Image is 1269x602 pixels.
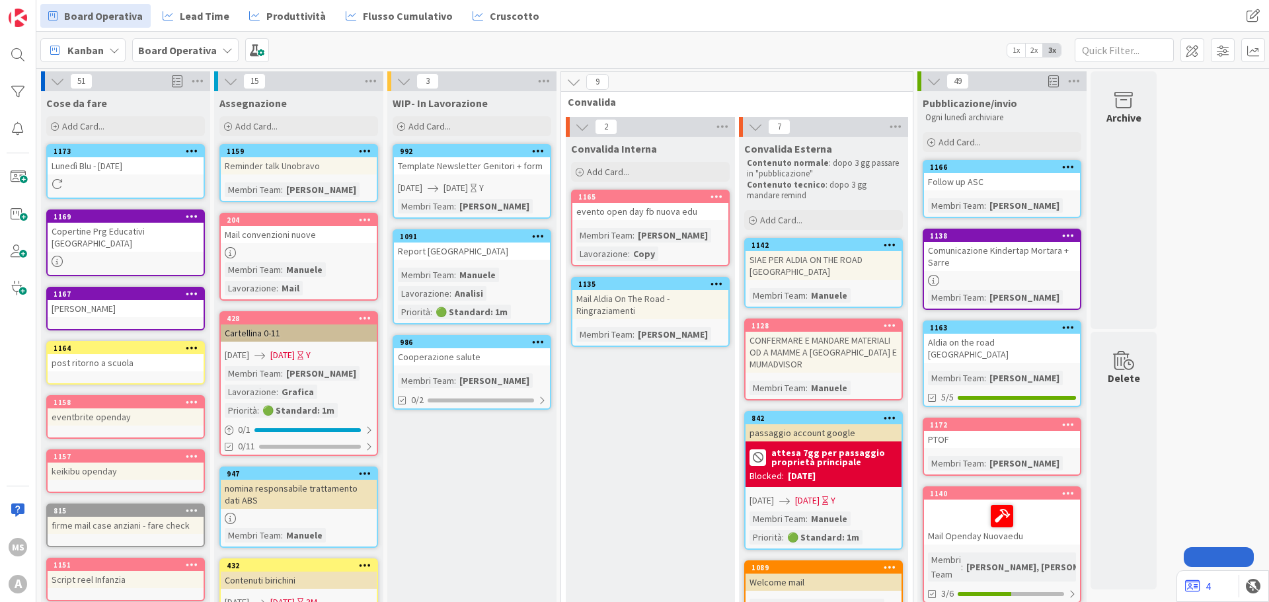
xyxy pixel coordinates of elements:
div: 986 [400,338,550,347]
a: 1169Copertine Prg Educativi [GEOGRAPHIC_DATA] [46,209,205,276]
div: Membri Team [928,371,984,385]
a: 1138Comunicazione Kindertap Mortara + SarreMembri Team:[PERSON_NAME] [923,229,1081,310]
a: Lead Time [155,4,237,28]
div: Delete [1108,370,1140,386]
a: Produttività [241,4,334,28]
div: Membri Team [398,199,454,213]
div: Manuele [283,262,326,277]
a: 1165evento open day fb nuova eduMembri Team:[PERSON_NAME]Lavorazione:Copy [571,190,730,266]
a: 1135Mail Aldia On The Road - RingraziamentiMembri Team:[PERSON_NAME] [571,277,730,347]
div: 1164post ritorno a scuola [48,342,204,371]
div: Lavorazione [225,385,276,399]
div: Manuele [808,288,851,303]
div: Membri Team [928,456,984,470]
span: 7 [768,119,790,135]
div: post ritorno a scuola [48,354,204,371]
a: 986Cooperazione saluteMembri Team:[PERSON_NAME]0/2 [393,335,551,410]
a: Cruscotto [465,4,547,28]
span: [DATE] [750,494,774,508]
span: : [449,286,451,301]
a: 4 [1185,578,1211,594]
b: attesa 7gg per passaggio proprietà principale [771,448,898,467]
div: [PERSON_NAME] [48,300,204,317]
div: Cooperazione salute [394,348,550,365]
div: Membri Team [750,511,806,526]
div: 🟢 Standard: 1m [259,403,338,418]
div: [PERSON_NAME] [986,290,1063,305]
div: Manuele [808,381,851,395]
a: 815firme mail case anziani - fare check [46,504,205,547]
a: 1159Reminder talk UnobravoMembri Team:[PERSON_NAME] [219,144,378,202]
div: 1163 [930,323,1080,332]
div: [PERSON_NAME] [456,373,533,388]
div: 1140 [930,489,1080,498]
a: 1142SIAE PER ALDIA ON THE ROAD [GEOGRAPHIC_DATA]Membri Team:Manuele [744,238,903,308]
div: Contenuti birichini [221,572,377,589]
div: Membri Team [398,373,454,388]
div: 1157keikibu openday [48,451,204,480]
span: : [633,327,634,342]
div: 1140Mail Openday Nuovaedu [924,488,1080,545]
div: 1159Reminder talk Unobravo [221,145,377,174]
div: Welcome mail [746,574,902,591]
div: 1157 [48,451,204,463]
a: 842passaggio account googleattesa 7gg per passaggio proprietà principaleBlocked:[DATE][DATE][DATE... [744,411,903,550]
div: 1091 [394,231,550,243]
span: Pubblicazione/invio [923,96,1017,110]
div: 1089Welcome mail [746,562,902,591]
div: 1167 [54,289,204,299]
div: Lavorazione [398,286,449,301]
span: : [430,305,432,319]
div: 1169 [54,212,204,221]
span: Kanban [67,42,104,58]
div: 1159 [221,145,377,157]
a: 204Mail convenzioni nuoveMembri Team:ManueleLavorazione:Mail [219,213,378,301]
span: Add Card... [587,166,629,178]
span: 0 / 1 [238,423,250,437]
div: Membri Team [750,381,806,395]
div: 1089 [746,562,902,574]
span: WIP- In Lavorazione [393,96,488,110]
span: 0/2 [411,393,424,407]
p: : dopo 3 gg mandare remind [747,180,900,202]
div: 1166Follow up ASC [924,161,1080,190]
div: 947 [227,469,377,478]
div: Membri Team [576,228,633,243]
div: Membri Team [225,262,281,277]
div: 1163Aldia on the road [GEOGRAPHIC_DATA] [924,322,1080,363]
div: Membri Team [398,268,454,282]
div: 815 [54,506,204,515]
span: 5/5 [941,391,954,404]
div: 432Contenuti birichini [221,560,377,589]
span: : [257,403,259,418]
div: Membri Team [750,288,806,303]
div: 428 [227,314,377,323]
div: Mail Openday Nuovaedu [924,500,1080,545]
div: [PERSON_NAME] [283,366,360,381]
div: 1135 [572,278,728,290]
div: 1165evento open day fb nuova edu [572,191,728,220]
div: 1091 [400,232,550,241]
div: 428 [221,313,377,324]
p: Ogni lunedì archiviare [925,112,1079,123]
span: : [961,560,963,574]
img: Visit kanbanzone.com [9,9,27,27]
div: 1151Script reel Infanzia [48,559,204,588]
div: 432 [227,561,377,570]
div: 1138 [930,231,1080,241]
div: [PERSON_NAME] [283,182,360,197]
a: 992Template Newsletter Genitori + form[DATE][DATE]YMembri Team:[PERSON_NAME] [393,144,551,219]
div: Manuele [456,268,499,282]
div: Membri Team [928,552,961,582]
div: Follow up ASC [924,173,1080,190]
div: Reminder talk Unobravo [221,157,377,174]
div: Lavorazione [576,246,628,261]
div: 947 [221,468,377,480]
span: : [806,381,808,395]
div: 1173Lunedì Blu - [DATE] [48,145,204,174]
a: 1173Lunedì Blu - [DATE] [46,144,205,199]
div: Report [GEOGRAPHIC_DATA] [394,243,550,260]
div: passaggio account google [746,424,902,441]
div: 1128 [751,321,902,330]
span: 51 [70,73,93,89]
